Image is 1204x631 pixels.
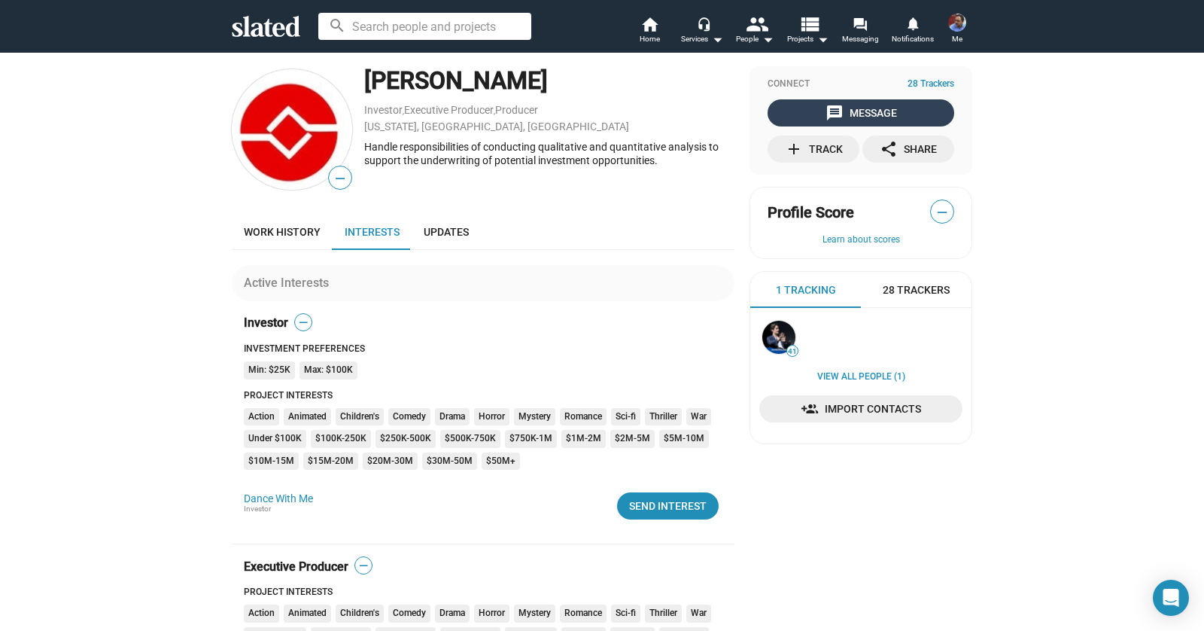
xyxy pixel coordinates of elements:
mat-chip: War [686,605,711,623]
img: Robert DiGregorio Jr [948,14,966,32]
span: , [494,107,495,115]
button: Message [768,99,954,127]
div: People [736,30,774,48]
span: 41 [787,347,798,356]
mat-chip: Animated [284,605,331,623]
span: Updates [424,226,469,238]
mat-chip: $5M-10M [659,430,709,448]
span: Work history [244,226,321,238]
button: Learn about scores [768,234,954,246]
a: Executive Producer [404,104,494,116]
a: Home [623,15,676,48]
mat-chip: $2M-5M [610,430,655,448]
mat-chip: Comedy [388,408,430,426]
mat-chip: Action [244,408,279,426]
a: Investor [364,104,403,116]
a: Work history [232,214,333,250]
mat-icon: people [746,13,768,35]
mat-chip: $1M-2M [561,430,606,448]
div: Project Interests [244,587,734,599]
a: Producer [495,104,538,116]
span: — [355,559,372,573]
mat-chip: $250K-500K [375,430,436,448]
span: Interests [345,226,400,238]
mat-chip: Thriller [645,408,682,426]
mat-chip: Children's [336,408,384,426]
button: Send Interest [617,492,719,520]
mat-icon: arrow_drop_down [759,30,777,48]
span: Investor [244,504,271,513]
div: Connect [768,78,954,90]
mat-chip: $20M-30M [363,453,418,471]
mat-chip: Horror [474,605,509,623]
span: — [295,315,312,330]
span: Me [952,30,962,48]
mat-chip: Mystery [514,605,555,623]
span: Investor [244,315,288,331]
a: Interests [333,214,412,250]
a: Notifications [886,15,939,48]
a: Updates [412,214,481,250]
mat-chip: Action [244,605,279,623]
div: Active Interests [244,275,335,291]
div: Project Interests [244,390,734,402]
mat-chip: Romance [560,408,607,426]
span: Projects [787,30,829,48]
div: Handle responsibilities of conducting qualitative and quantitative analysis to support the underw... [364,140,734,168]
span: — [931,203,953,222]
span: Home [640,30,660,48]
div: Share [880,136,937,163]
mat-chip: War [686,408,711,426]
a: [US_STATE], [GEOGRAPHIC_DATA], [GEOGRAPHIC_DATA] [364,120,629,133]
span: Messaging [842,30,879,48]
mat-chip: $50M+ [482,453,520,471]
div: Track [785,136,843,163]
mat-icon: message [825,104,844,122]
span: 1 Tracking [776,283,836,297]
span: Import Contacts [771,395,950,422]
div: Open Intercom Messenger [1153,580,1189,616]
mat-icon: add [785,140,803,158]
mat-chip: Mystery [514,408,555,426]
mat-icon: view_list [798,13,820,35]
mat-icon: headset_mic [697,17,710,30]
mat-icon: notifications [905,16,920,30]
mat-icon: arrow_drop_down [708,30,726,48]
mat-chip: Max: $100K [299,361,357,380]
span: 28 Trackers [908,78,954,90]
button: Track [768,136,859,163]
mat-chip: Min: $25K [244,361,295,380]
div: Send Interest [629,492,707,520]
mat-chip: $750K-1M [505,430,557,448]
span: Profile Score [768,203,854,223]
button: Services [676,15,728,48]
img: Elvis Miolan [232,69,352,190]
mat-icon: forum [853,17,867,31]
img: Stephan Paternot [762,321,795,354]
mat-chip: Comedy [388,605,430,623]
mat-chip: $30M-50M [422,453,477,471]
mat-chip: Drama [435,408,470,426]
button: Projects [781,15,834,48]
span: Notifications [892,30,934,48]
mat-chip: $15M-20M [303,453,358,471]
span: 28 Trackers [883,283,950,297]
mat-chip: Under $100K [244,430,306,448]
a: Import Contacts [759,395,962,422]
button: Share [862,136,954,163]
mat-icon: arrow_drop_down [813,30,832,48]
a: Dance With Me [244,492,313,504]
mat-icon: share [880,140,898,158]
a: Messaging [834,15,886,48]
div: Services [681,30,723,48]
mat-icon: home [640,15,658,33]
div: [PERSON_NAME] [364,65,734,97]
mat-chip: $500K-750K [440,430,500,448]
span: — [329,169,351,188]
mat-chip: $100K-250K [311,430,371,448]
mat-chip: Sci-fi [611,605,640,623]
mat-chip: Children's [336,605,384,623]
a: View all People (1) [817,371,905,383]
